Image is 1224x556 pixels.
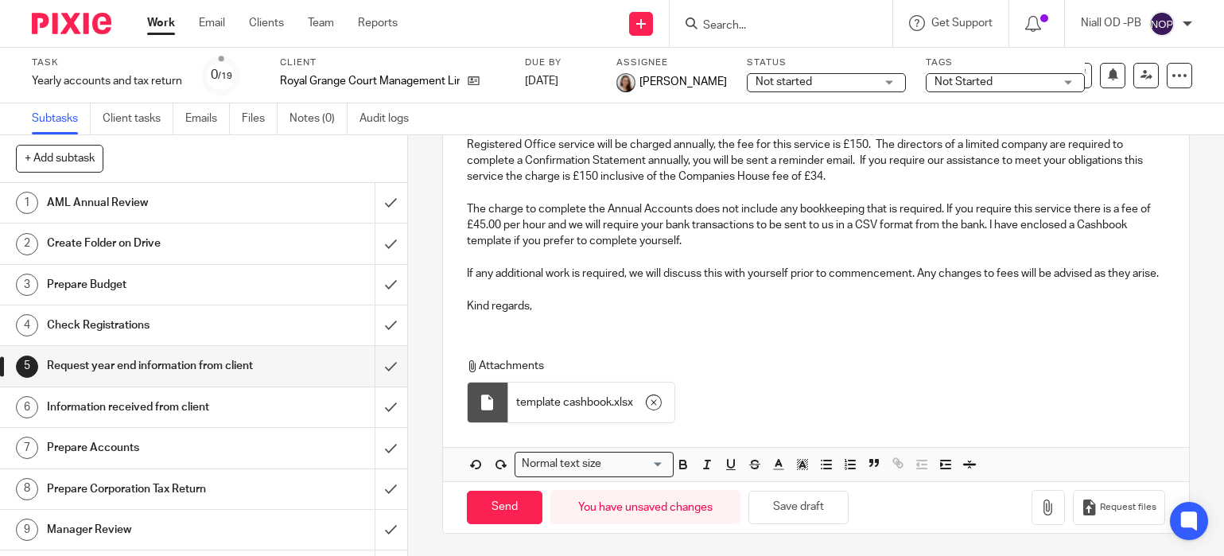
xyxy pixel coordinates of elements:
[47,477,255,501] h1: Prepare Corporation Tax Return
[1081,15,1141,31] p: Niall OD -PB
[199,15,225,31] a: Email
[935,76,993,87] span: Not Started
[525,76,558,87] span: [DATE]
[47,395,255,419] h1: Information received from client
[931,17,993,29] span: Get Support
[249,15,284,31] a: Clients
[616,73,635,92] img: Profile.png
[47,313,255,337] h1: Check Registrations
[280,73,460,89] p: Royal Grange Court Management Limited
[185,103,230,134] a: Emails
[242,103,278,134] a: Files
[16,192,38,214] div: 1
[16,478,38,500] div: 8
[289,103,348,134] a: Notes (0)
[467,491,542,525] input: Send
[280,56,505,69] label: Client
[516,395,612,410] span: template cashbook
[47,273,255,297] h1: Prepare Budget
[701,19,845,33] input: Search
[358,15,398,31] a: Reports
[103,103,173,134] a: Client tasks
[1149,11,1175,37] img: svg%3E
[756,76,812,87] span: Not started
[467,298,1166,314] p: Kind regards,
[16,233,38,255] div: 2
[467,121,1166,185] p: Personal tax returns are not a business expense and will be charged separately when we complete y...
[32,73,182,89] div: Yearly accounts and tax return
[47,354,255,378] h1: Request year end information from client
[16,145,103,172] button: + Add subtask
[147,15,175,31] a: Work
[508,383,674,422] div: .
[16,356,38,378] div: 5
[467,358,1151,374] p: Attachments
[359,103,421,134] a: Audit logs
[926,56,1085,69] label: Tags
[467,266,1166,282] p: If any additional work is required, we will discuss this with yourself prior to commencement. Any...
[639,74,727,90] span: [PERSON_NAME]
[16,437,38,459] div: 7
[16,274,38,296] div: 3
[748,491,849,525] button: Save draft
[515,452,674,476] div: Search for option
[16,314,38,336] div: 4
[550,490,740,524] div: You have unsaved changes
[32,56,182,69] label: Task
[614,395,633,410] span: xlsx
[467,201,1166,250] p: The charge to complete the Annual Accounts does not include any bookkeeping that is required. If ...
[16,396,38,418] div: 6
[308,15,334,31] a: Team
[607,456,664,472] input: Search for option
[16,519,38,541] div: 9
[47,518,255,542] h1: Manager Review
[211,66,232,84] div: 0
[525,56,596,69] label: Due by
[218,72,232,80] small: /19
[519,456,605,472] span: Normal text size
[32,13,111,34] img: Pixie
[1073,490,1165,526] button: Request files
[616,56,727,69] label: Assignee
[747,56,906,69] label: Status
[47,436,255,460] h1: Prepare Accounts
[32,103,91,134] a: Subtasks
[47,231,255,255] h1: Create Folder on Drive
[47,191,255,215] h1: AML Annual Review
[1100,501,1156,514] span: Request files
